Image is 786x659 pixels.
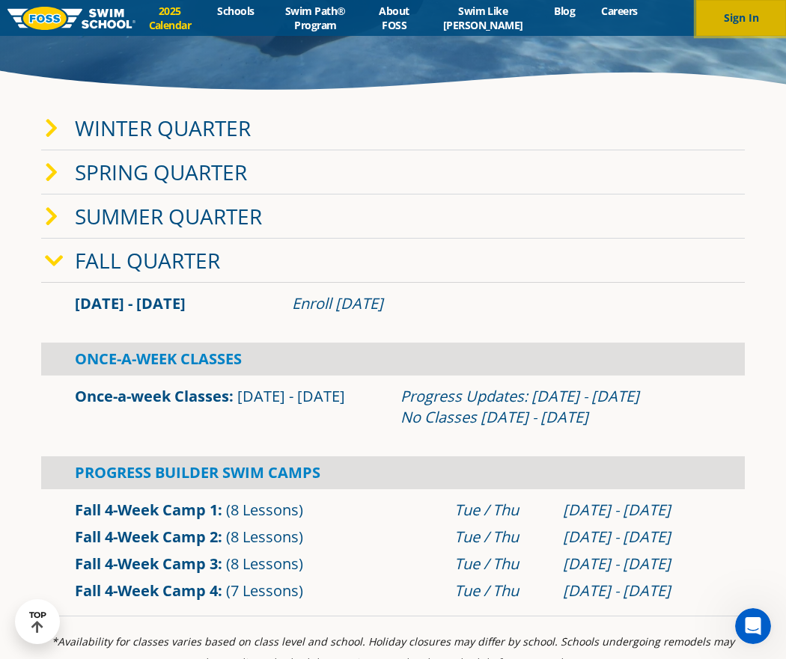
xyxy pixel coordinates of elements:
a: Fall 4-Week Camp 4 [75,580,218,601]
span: (8 Lessons) [226,554,303,574]
span: (8 Lessons) [226,527,303,547]
a: Careers [588,4,651,18]
div: Tue / Thu [454,554,548,574]
div: Once-A-Week Classes [41,343,745,376]
img: FOSS Swim School Logo [7,7,135,30]
span: (8 Lessons) [226,500,303,520]
div: Progress Builder Swim Camps [41,456,745,489]
a: Swim Like [PERSON_NAME] [425,4,541,32]
a: About FOSS [364,4,425,32]
div: [DATE] - [DATE] [563,500,711,521]
div: Tue / Thu [454,580,548,601]
a: Swim Path® Program [267,4,364,32]
div: Tue / Thu [454,527,548,548]
a: Once-a-week Classes [75,386,229,406]
span: [DATE] - [DATE] [237,386,345,406]
div: Progress Updates: [DATE] - [DATE] No Classes [DATE] - [DATE] [400,386,711,428]
div: Tue / Thu [454,500,548,521]
a: Summer Quarter [75,202,262,230]
a: Fall 4-Week Camp 3 [75,554,218,574]
div: Enroll [DATE] [292,293,711,314]
div: TOP [29,610,46,634]
div: [DATE] - [DATE] [563,580,711,601]
iframe: Intercom live chat [735,608,771,644]
a: Fall 4-Week Camp 2 [75,527,218,547]
a: Fall Quarter [75,246,220,275]
a: Blog [541,4,588,18]
a: 2025 Calendar [135,4,204,32]
a: Spring Quarter [75,158,247,186]
span: (7 Lessons) [226,580,303,601]
span: [DATE] - [DATE] [75,293,186,313]
a: Winter Quarter [75,114,251,142]
div: [DATE] - [DATE] [563,527,711,548]
a: Schools [204,4,267,18]
div: [DATE] - [DATE] [563,554,711,574]
a: Fall 4-Week Camp 1 [75,500,218,520]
